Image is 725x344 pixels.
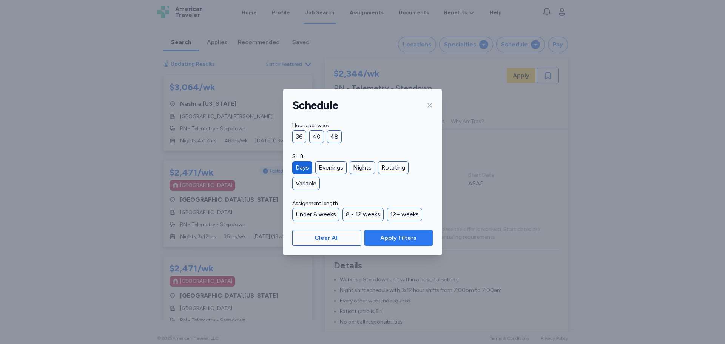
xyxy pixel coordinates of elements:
[342,208,384,221] div: 8 - 12 weeks
[309,130,324,143] div: 40
[378,161,409,174] div: Rotating
[315,161,347,174] div: Evenings
[387,208,422,221] div: 12+ weeks
[292,230,361,246] button: Clear All
[292,161,312,174] div: Days
[292,208,339,221] div: Under 8 weeks
[292,98,338,113] h1: Schedule
[350,161,375,174] div: Nights
[315,233,339,242] span: Clear All
[292,199,433,208] label: Assignment length
[292,177,320,190] div: Variable
[364,230,433,246] button: Apply Filters
[292,121,433,130] label: Hours per week
[292,130,306,143] div: 36
[380,233,416,242] span: Apply Filters
[327,130,342,143] div: 48
[292,152,433,161] label: Shift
